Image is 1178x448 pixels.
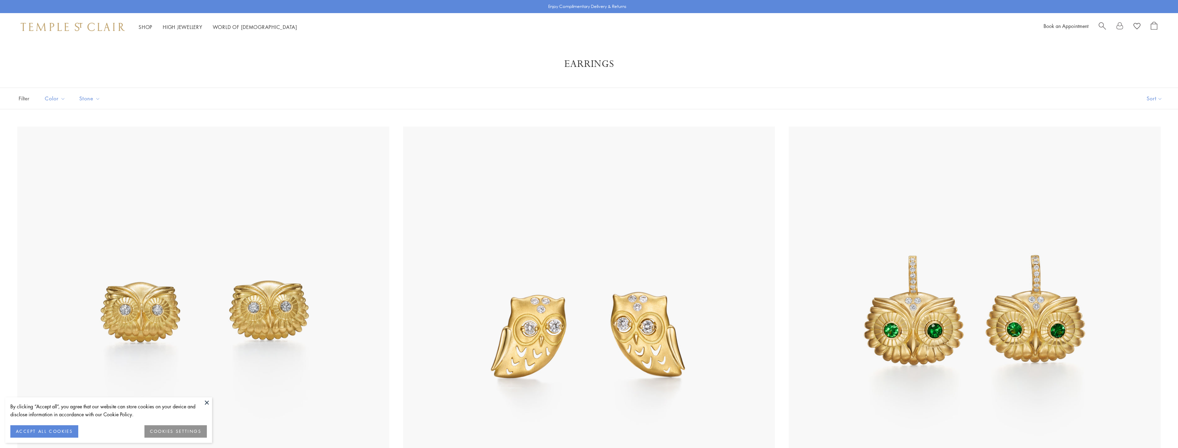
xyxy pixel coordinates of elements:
a: ShopShop [139,23,152,30]
span: Color [41,94,71,103]
a: View Wishlist [1134,22,1140,32]
button: COOKIES SETTINGS [144,425,207,438]
div: By clicking “Accept all”, you agree that our website can store cookies on your device and disclos... [10,402,207,418]
button: ACCEPT ALL COOKIES [10,425,78,438]
button: Color [40,91,71,106]
p: Enjoy Complimentary Delivery & Returns [548,3,626,10]
h1: Earrings [28,58,1150,70]
a: World of [DEMOGRAPHIC_DATA]World of [DEMOGRAPHIC_DATA] [213,23,297,30]
a: Search [1099,22,1106,32]
button: Show sort by [1131,88,1178,109]
a: Open Shopping Bag [1151,22,1157,32]
span: Stone [76,94,105,103]
img: Temple St. Clair [21,23,125,31]
a: Book an Appointment [1044,22,1088,29]
nav: Main navigation [139,23,297,31]
button: Stone [74,91,105,106]
a: High JewelleryHigh Jewellery [163,23,202,30]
